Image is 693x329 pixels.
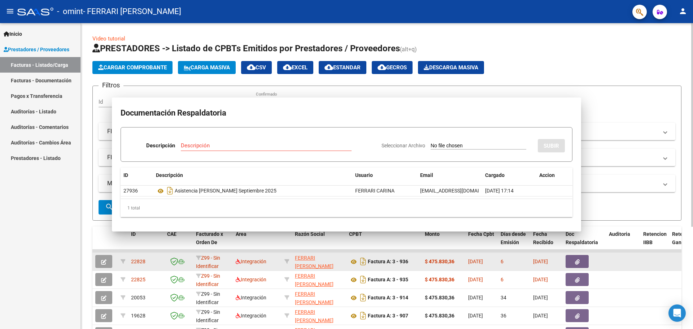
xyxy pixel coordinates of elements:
span: Z99 - Sin Identificar [196,291,220,305]
div: 23263189914 [295,254,343,269]
span: Auditoria [609,231,630,237]
span: Integración [236,295,266,300]
span: Monto [425,231,440,237]
span: 6 [501,277,504,282]
datatable-header-cell: Monto [422,226,465,258]
i: Descargar documento [165,185,175,196]
datatable-header-cell: CAE [164,226,193,258]
datatable-header-cell: CPBT [346,226,422,258]
span: [DATE] [533,259,548,264]
span: Z99 - Sin Identificar [196,309,220,323]
mat-icon: cloud_download [378,63,386,72]
mat-icon: search [105,203,114,211]
span: Estandar [324,64,361,71]
span: FERRARI [PERSON_NAME] [295,273,334,287]
span: EXCEL [283,64,308,71]
span: 6 [501,259,504,264]
span: Días desde Emisión [501,231,526,245]
datatable-header-cell: Cargado [482,168,536,183]
span: Cargar Comprobante [98,64,167,71]
datatable-header-cell: Facturado x Orden De [193,226,233,258]
datatable-header-cell: Fecha Recibido [530,226,563,258]
strong: $ 475.830,36 [425,295,454,300]
div: 1 total [121,199,572,217]
datatable-header-cell: Usuario [352,168,417,183]
span: CSV [247,64,266,71]
a: Video tutorial [92,35,125,42]
span: Doc Respaldatoria [566,231,598,245]
mat-icon: cloud_download [324,63,333,72]
span: CPBT [349,231,362,237]
span: Inicio [4,30,22,38]
span: Integración [236,277,266,282]
span: 36 [501,313,506,319]
mat-panel-title: FILTROS DEL COMPROBANTE [107,127,658,135]
span: [EMAIL_ADDRESS][DOMAIN_NAME] [420,188,500,194]
span: PRESTADORES -> Listado de CPBTs Emitidos por Prestadores / Proveedores [92,43,400,53]
i: Descargar documento [358,310,368,321]
span: Retencion IIBB [643,231,667,245]
span: Cargado [485,172,505,178]
span: Fecha Recibido [533,231,553,245]
button: SUBIR [538,139,565,152]
datatable-header-cell: Razón Social [292,226,346,258]
datatable-header-cell: Retencion IIBB [640,226,669,258]
span: Descarga Masiva [424,64,478,71]
span: Integración [236,259,266,264]
span: [DATE] [468,277,483,282]
datatable-header-cell: Accion [536,168,572,183]
datatable-header-cell: ID [128,226,164,258]
span: 27936 [123,188,138,194]
div: 23263189914 [295,290,343,305]
strong: $ 475.830,36 [425,313,454,319]
span: [DATE] 17:14 [485,188,514,194]
span: Integración [236,313,266,319]
span: Z99 - Sin Identificar [196,273,220,287]
mat-icon: cloud_download [283,63,292,72]
span: Buscar Comprobante [105,204,176,211]
span: ID [123,172,128,178]
span: 22828 [131,259,145,264]
span: [DATE] [468,295,483,300]
div: 23263189914 [295,308,343,323]
datatable-header-cell: Auditoria [606,226,640,258]
mat-icon: cloud_download [247,63,256,72]
div: Asistencia [PERSON_NAME] Septiembre 2025 [156,185,349,196]
span: [DATE] [533,313,548,319]
span: [DATE] [468,259,483,264]
span: 19628 [131,313,145,319]
datatable-header-cell: Doc Respaldatoria [563,226,606,258]
span: Z99 - Sin Identificar [196,255,220,269]
strong: Factura A: 3 - 907 [368,313,408,319]
strong: Factura A: 3 - 936 [368,259,408,265]
span: [DATE] [533,295,548,300]
mat-panel-title: FILTROS DE INTEGRACION [107,153,658,161]
i: Descargar documento [358,292,368,303]
strong: Factura A: 3 - 914 [368,295,408,301]
span: - omint [57,4,83,20]
app-download-masive: Descarga masiva de comprobantes (adjuntos) [418,61,484,74]
span: SUBIR [544,143,559,149]
span: Usuario [355,172,373,178]
strong: $ 475.830,36 [425,277,454,282]
strong: Factura A: 3 - 935 [368,277,408,283]
span: FERRARI [PERSON_NAME] [295,255,334,269]
span: Descripción [156,172,183,178]
mat-icon: person [679,7,687,16]
h3: Filtros [99,80,123,90]
datatable-header-cell: Email [417,168,482,183]
span: Carga Masiva [184,64,230,71]
span: (alt+q) [400,46,417,53]
span: [DATE] [468,313,483,319]
span: FERRARI CARINA [355,188,395,194]
div: Open Intercom Messenger [668,304,686,322]
div: 23263189914 [295,272,343,287]
datatable-header-cell: Area [233,226,282,258]
datatable-header-cell: ID [121,168,153,183]
span: Email [420,172,433,178]
span: Accion [539,172,555,178]
i: Descargar documento [358,256,368,267]
span: 22825 [131,277,145,282]
datatable-header-cell: Días desde Emisión [498,226,530,258]
span: 20053 [131,295,145,300]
